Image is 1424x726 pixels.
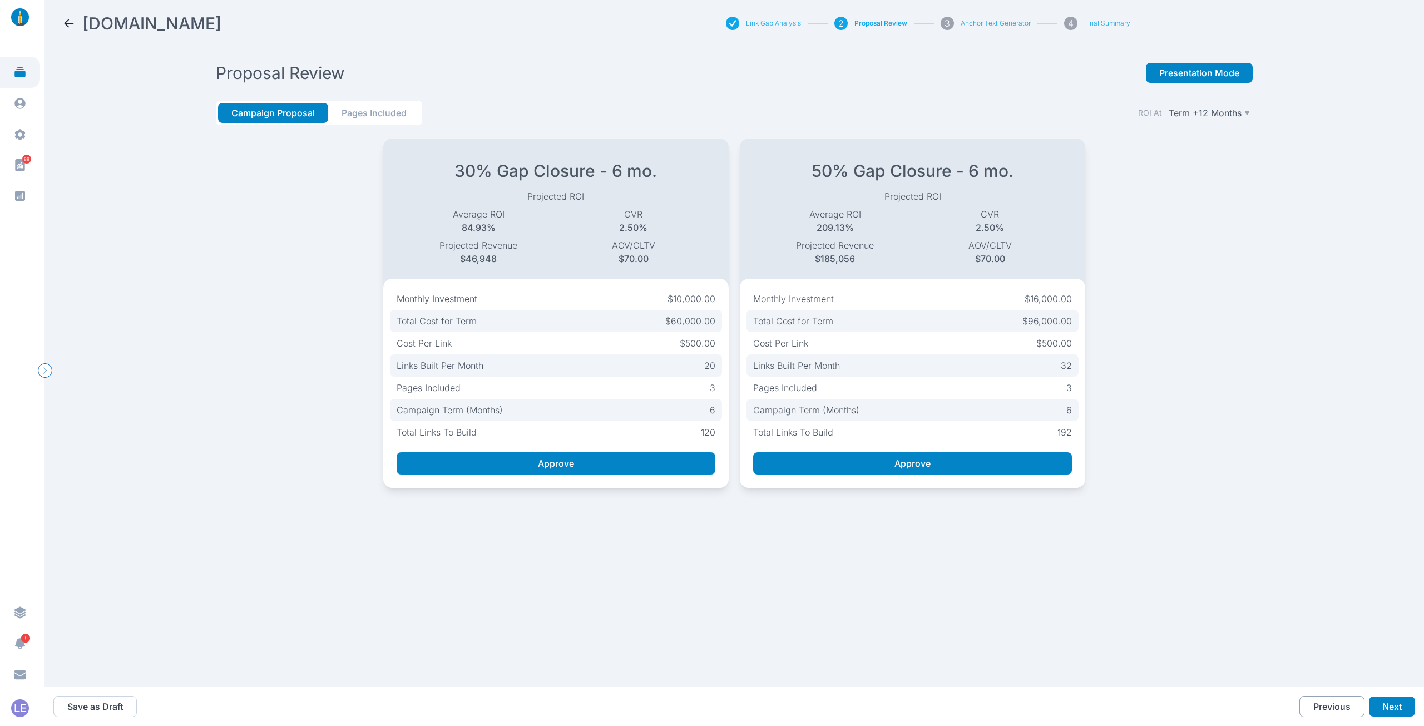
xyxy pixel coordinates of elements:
p: Projected Revenue [401,239,556,252]
p: AOV/CLTV [913,239,1068,252]
p: Total Links To Build [397,426,477,439]
p: Pages Included [397,381,461,394]
h2: 30% Gap Closure - 6 mo. [401,161,711,181]
p: Campaign Term (Months) [397,403,503,417]
p: AOV/CLTV [556,239,711,252]
button: Previous [1299,696,1364,717]
p: Links Built Per Month [753,359,840,372]
button: Link Gap Analysis [746,19,801,28]
p: Monthly Investment [397,292,477,305]
p: $10,000.00 [667,292,715,305]
div: 4 [1064,17,1077,30]
button: Presentation Mode [1146,63,1253,83]
p: Links Built Per Month [397,359,483,372]
p: $70.00 [913,252,1068,265]
p: Pages Included [753,381,817,394]
p: Projected ROI [401,190,711,203]
p: $16,000.00 [1025,292,1072,305]
p: Term +12 Months [1169,107,1242,118]
p: Average ROI [758,208,913,221]
p: Cost Per Link [753,337,808,350]
button: Save as Draft [53,696,137,717]
p: Total Cost for Term [753,314,833,328]
p: $96,000.00 [1022,314,1072,328]
p: 6 [1066,403,1072,417]
p: Total Cost for Term [397,314,477,328]
span: 88 [22,155,31,164]
p: 2.50% [913,221,1068,234]
p: $500.00 [1036,337,1072,350]
p: $60,000.00 [665,314,715,328]
button: Final Summary [1084,19,1130,28]
p: 209.13% [758,221,913,234]
img: linklaunch_small.2ae18699.png [7,8,33,26]
button: Anchor Text Generator [961,19,1031,28]
p: 84.93% [401,221,556,234]
h2: Proposal Review [216,63,345,83]
h2: TheDyrt.com [82,13,221,33]
p: 2.50% [556,221,711,234]
p: 20 [704,359,715,372]
p: Average ROI [401,208,556,221]
button: Approve [397,452,715,475]
p: Monthly Investment [753,292,834,305]
p: $46,948 [401,252,556,265]
p: 3 [710,381,715,394]
p: 192 [1057,426,1072,439]
p: 120 [701,426,715,439]
p: CVR [556,208,711,221]
p: CVR [913,208,1068,221]
button: Campaign Proposal [218,103,328,123]
p: 6 [710,403,715,417]
div: 2 [834,17,848,30]
p: 3 [1066,381,1072,394]
p: $70.00 [556,252,711,265]
h2: 50% Gap Closure - 6 mo. [758,161,1067,181]
p: Campaign Term (Months) [753,403,859,417]
p: $185,056 [758,252,913,265]
p: $500.00 [680,337,715,350]
button: Approve [753,452,1072,475]
button: Term +12 Months [1166,105,1253,121]
button: Proposal Review [854,19,907,28]
p: Cost Per Link [397,337,452,350]
button: Next [1369,697,1415,717]
p: Projected Revenue [758,239,913,252]
p: 32 [1061,359,1072,372]
p: Total Links To Build [753,426,833,439]
button: Pages Included [328,103,420,123]
div: 3 [941,17,954,30]
p: Projected ROI [758,190,1067,203]
label: ROI At [1138,107,1162,118]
